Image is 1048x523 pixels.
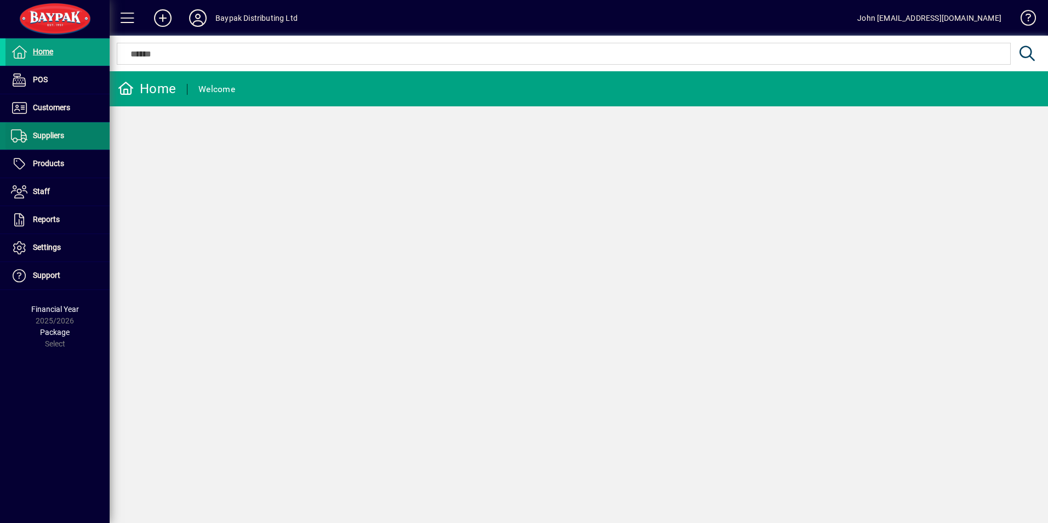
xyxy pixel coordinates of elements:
a: Knowledge Base [1012,2,1034,38]
div: John [EMAIL_ADDRESS][DOMAIN_NAME] [857,9,1001,27]
div: Welcome [198,81,235,98]
a: Support [5,262,110,289]
span: Financial Year [31,305,79,314]
span: Package [40,328,70,337]
span: Customers [33,103,70,112]
div: Baypak Distributing Ltd [215,9,298,27]
span: Products [33,159,64,168]
button: Profile [180,8,215,28]
button: Add [145,8,180,28]
span: Staff [33,187,50,196]
a: Settings [5,234,110,261]
a: Suppliers [5,122,110,150]
a: Staff [5,178,110,206]
a: Products [5,150,110,178]
span: Home [33,47,53,56]
span: Settings [33,243,61,252]
span: Reports [33,215,60,224]
span: Suppliers [33,131,64,140]
span: Support [33,271,60,280]
a: POS [5,66,110,94]
span: POS [33,75,48,84]
a: Customers [5,94,110,122]
a: Reports [5,206,110,234]
div: Home [118,80,176,98]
